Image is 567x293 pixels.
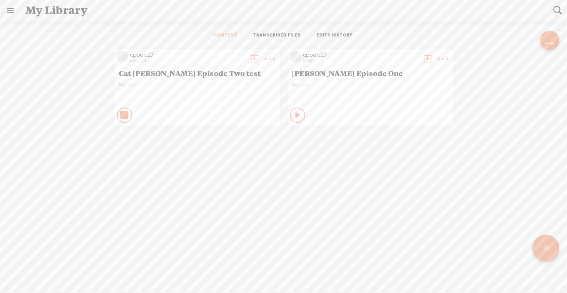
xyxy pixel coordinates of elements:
[130,51,245,59] div: cpoole27
[292,68,449,78] span: [PERSON_NAME] Episode One
[119,81,276,88] span: No note
[317,32,353,39] a: EDITS HISTORY
[292,81,449,88] span: No note
[214,32,237,39] a: CONTENT
[303,58,418,63] div: [DATE]
[20,0,548,20] div: My Library
[117,51,128,63] img: videoLoading.png
[303,51,418,59] div: cpoole27
[130,58,245,63] div: a day ago
[119,68,276,78] span: Cat [PERSON_NAME] Episode Two test
[290,51,301,63] img: videoLoading.png
[253,32,301,39] a: TRANSCRIBED FILES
